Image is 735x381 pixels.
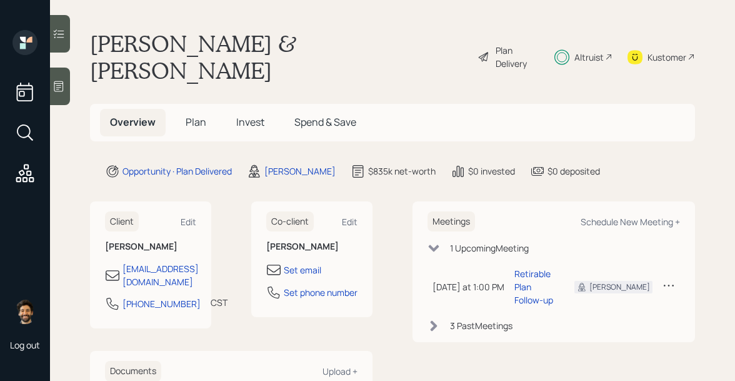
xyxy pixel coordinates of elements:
div: Edit [181,216,196,228]
span: Invest [236,115,264,129]
div: Set phone number [284,286,357,299]
div: Retirable Plan Follow-up [514,267,554,307]
div: Edit [342,216,357,228]
div: $0 invested [468,165,515,178]
div: Set email [284,263,321,277]
div: Log out [10,339,40,351]
img: eric-schwartz-headshot.png [12,299,37,324]
div: 1 Upcoming Meeting [450,241,529,255]
div: Plan Delivery [496,44,538,70]
h1: [PERSON_NAME] & [PERSON_NAME] [90,30,467,84]
div: Schedule New Meeting + [581,216,680,228]
div: 3 Past Meeting s [450,319,512,332]
div: [EMAIL_ADDRESS][DOMAIN_NAME] [122,262,199,288]
h6: Client [105,211,139,232]
h6: Meetings [427,211,475,232]
div: [PERSON_NAME] [264,165,336,178]
div: Altruist [574,51,604,64]
span: Plan [186,115,206,129]
h6: [PERSON_NAME] [105,241,196,252]
span: Overview [110,115,156,129]
span: Spend & Save [294,115,356,129]
div: CST [211,296,227,309]
h6: [PERSON_NAME] [266,241,357,252]
div: $0 deposited [547,165,600,178]
div: [PHONE_NUMBER] [122,297,201,310]
div: $835k net-worth [368,165,436,178]
h6: Co-client [266,211,314,232]
div: Opportunity · Plan Delivered [122,165,232,178]
div: [DATE] at 1:00 PM [432,280,504,293]
div: Kustomer [647,51,686,64]
div: Upload + [322,365,357,377]
div: [PERSON_NAME] [589,282,650,293]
